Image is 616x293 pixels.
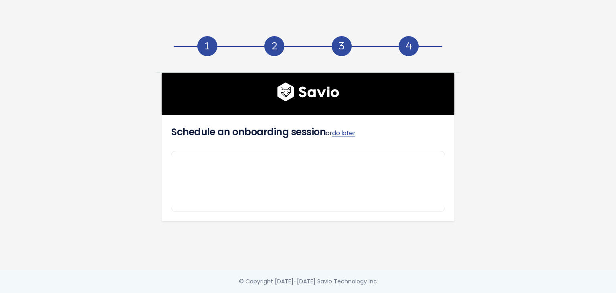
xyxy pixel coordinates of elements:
iframe: e6a6119a [171,151,445,212]
img: logo600x187.a314fd40982d.png [277,82,339,102]
span: or [326,128,355,138]
h4: Schedule an onboarding session [171,125,445,139]
div: © Copyright [DATE]-[DATE] Savio Technology Inc [239,277,377,287]
a: do later [332,128,355,138]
